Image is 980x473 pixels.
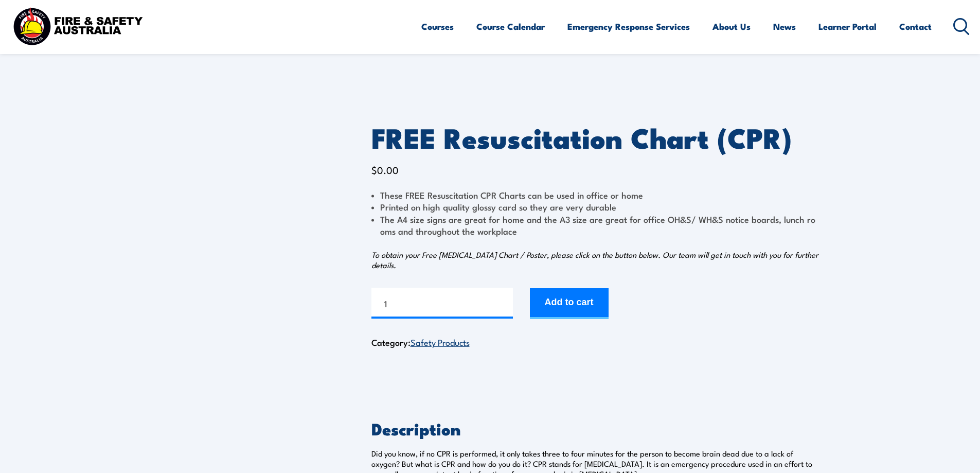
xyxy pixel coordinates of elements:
a: Courses [421,13,454,40]
h2: Description [371,421,819,435]
a: About Us [712,13,751,40]
span: $ [371,163,377,177]
a: Course Calendar [476,13,545,40]
li: These FREE Resuscitation CPR Charts can be used in office or home [371,189,819,201]
em: To obtain your Free [MEDICAL_DATA] Chart / Poster, please click on the button below. Our team wil... [371,249,818,270]
span: Category: [371,336,470,348]
bdi: 0.00 [371,163,399,177]
a: Safety Products [411,336,470,348]
h1: FREE Resuscitation Chart (CPR) [371,125,819,149]
a: Learner Portal [818,13,877,40]
li: Printed on high quality glossy card so they are very durable [371,201,819,213]
li: The A4 size signs are great for home and the A3 size are great for office OH&S/ WH&S notice board... [371,213,819,237]
button: Add to cart [530,288,609,319]
input: Product quantity [371,288,513,319]
a: Contact [899,13,932,40]
a: News [773,13,796,40]
a: Emergency Response Services [567,13,690,40]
